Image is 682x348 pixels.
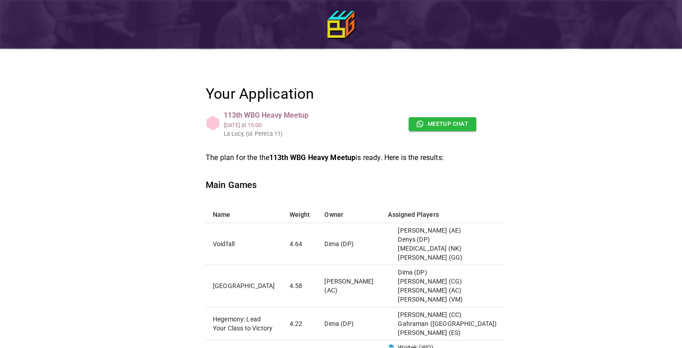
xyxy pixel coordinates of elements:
[224,129,246,138] div: La Lucy, (ul. Pereca 11)
[388,268,497,277] p: Dima (DP)
[224,110,309,121] div: 113th WBG Heavy Meetup
[282,265,318,307] td: 4.58
[206,178,476,192] h6: Main Games
[317,307,381,340] td: Dima (DP)
[206,265,282,307] td: [GEOGRAPHIC_DATA]
[282,206,318,223] th: Weight
[388,253,497,262] p: [PERSON_NAME] (GG)
[317,206,381,223] th: Owner
[388,328,497,337] p: [PERSON_NAME] (ES)
[206,85,476,103] h4: Your Application
[388,277,497,286] p: [PERSON_NAME] (CG)
[206,307,282,340] td: Hegemony: Lead Your Class to Victory
[282,307,318,340] td: 4.22
[409,117,476,131] a: Meetup chat
[282,223,318,265] td: 4.64
[388,319,497,328] p: Gahraman ([GEOGRAPHIC_DATA])
[206,223,282,265] td: Voidfall
[317,265,381,307] td: [PERSON_NAME] (AC)
[388,286,497,295] p: [PERSON_NAME] (AC)
[388,310,497,319] p: [PERSON_NAME] (CC)
[381,206,504,223] th: Assigned Players
[248,122,262,128] div: 15:00
[317,223,381,265] td: Dima (DP)
[388,235,497,244] p: Denys (DP)
[388,295,497,304] p: [PERSON_NAME] (VM)
[388,226,497,235] p: [PERSON_NAME] (AE)
[388,244,497,253] p: [MEDICAL_DATA] (NK)
[269,153,355,162] b: 113th WBG Heavy Meetup
[206,152,476,163] p: The plan for the the is ready. Here is the results:
[206,206,282,223] th: Name
[327,11,355,38] img: icon64.png
[224,122,240,128] div: [DATE]
[224,121,309,129] div: at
